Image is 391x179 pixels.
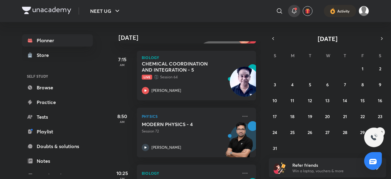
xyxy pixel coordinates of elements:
[110,63,134,67] p: AM
[326,53,330,58] abbr: Wednesday
[270,80,280,89] button: August 3, 2025
[359,6,369,16] img: Aman raj
[290,129,295,135] abbr: August 25, 2025
[325,129,330,135] abbr: August 27, 2025
[270,143,280,153] button: August 31, 2025
[323,111,332,121] button: August 20, 2025
[272,98,277,103] abbr: August 10, 2025
[344,53,346,58] abbr: Thursday
[305,95,315,105] button: August 12, 2025
[309,82,311,88] abbr: August 5, 2025
[142,129,238,134] p: Session 72
[343,98,347,103] abbr: August 14, 2025
[142,75,152,80] span: Live
[358,95,367,105] button: August 15, 2025
[325,98,330,103] abbr: August 13, 2025
[375,127,385,137] button: August 30, 2025
[270,95,280,105] button: August 10, 2025
[22,125,93,138] a: Playlist
[22,140,93,152] a: Doubts & solutions
[375,64,385,73] button: August 2, 2025
[305,8,310,14] img: avatar
[287,80,297,89] button: August 4, 2025
[305,111,315,121] button: August 19, 2025
[222,121,256,163] img: unacademy
[291,82,294,88] abbr: August 4, 2025
[22,49,93,61] a: Store
[308,98,312,103] abbr: August 12, 2025
[22,7,71,14] img: Company Logo
[22,111,93,123] a: Tests
[323,95,332,105] button: August 13, 2025
[362,66,364,72] abbr: August 1, 2025
[323,80,332,89] button: August 6, 2025
[287,127,297,137] button: August 25, 2025
[110,120,134,124] p: AM
[22,81,93,94] a: Browse
[375,80,385,89] button: August 9, 2025
[287,111,297,121] button: August 18, 2025
[119,34,262,41] h4: [DATE]
[142,113,238,120] p: Physics
[358,80,367,89] button: August 8, 2025
[22,71,93,81] h6: SELF STUDY
[274,82,276,88] abbr: August 3, 2025
[379,53,381,58] abbr: Saturday
[274,162,286,174] img: referral
[379,82,381,88] abbr: August 9, 2025
[340,80,350,89] button: August 7, 2025
[358,127,367,137] button: August 29, 2025
[142,170,238,177] p: Biology
[309,53,311,58] abbr: Tuesday
[360,129,365,135] abbr: August 29, 2025
[142,121,218,127] h5: MODERN PHYSICS - 4
[152,88,181,93] p: [PERSON_NAME]
[343,114,347,119] abbr: August 21, 2025
[330,7,335,15] img: activity
[344,82,346,88] abbr: August 7, 2025
[358,111,367,121] button: August 22, 2025
[22,155,93,167] a: Notes
[86,5,125,17] button: NEET UG
[142,61,218,73] h5: CHEMICAL COORDINATION AND INTEGRATION - 5
[273,114,277,119] abbr: August 17, 2025
[37,51,53,59] div: Store
[358,64,367,73] button: August 1, 2025
[305,127,315,137] button: August 26, 2025
[274,53,276,58] abbr: Sunday
[303,6,312,16] button: avatar
[370,134,378,141] img: ttu
[277,34,378,43] button: [DATE]
[378,129,383,135] abbr: August 30, 2025
[287,95,297,105] button: August 11, 2025
[325,114,330,119] abbr: August 20, 2025
[375,95,385,105] button: August 16, 2025
[292,162,367,168] h6: Refer friends
[291,53,294,58] abbr: Monday
[340,127,350,137] button: August 28, 2025
[152,145,181,150] p: [PERSON_NAME]
[360,114,365,119] abbr: August 22, 2025
[343,129,347,135] abbr: August 28, 2025
[142,74,238,80] p: Session 64
[291,98,294,103] abbr: August 11, 2025
[270,127,280,137] button: August 24, 2025
[361,82,364,88] abbr: August 8, 2025
[305,80,315,89] button: August 5, 2025
[110,170,134,177] h5: 10:25
[378,114,382,119] abbr: August 23, 2025
[110,56,134,63] h5: 7:15
[308,129,312,135] abbr: August 26, 2025
[340,111,350,121] button: August 21, 2025
[142,56,251,59] p: Biology
[273,145,277,151] abbr: August 31, 2025
[290,114,294,119] abbr: August 18, 2025
[110,113,134,120] h5: 8:50
[292,168,367,174] p: Win a laptop, vouchers & more
[270,111,280,121] button: August 17, 2025
[326,82,329,88] abbr: August 6, 2025
[340,95,350,105] button: August 14, 2025
[379,66,381,72] abbr: August 2, 2025
[308,114,312,119] abbr: August 19, 2025
[22,34,93,47] a: Planner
